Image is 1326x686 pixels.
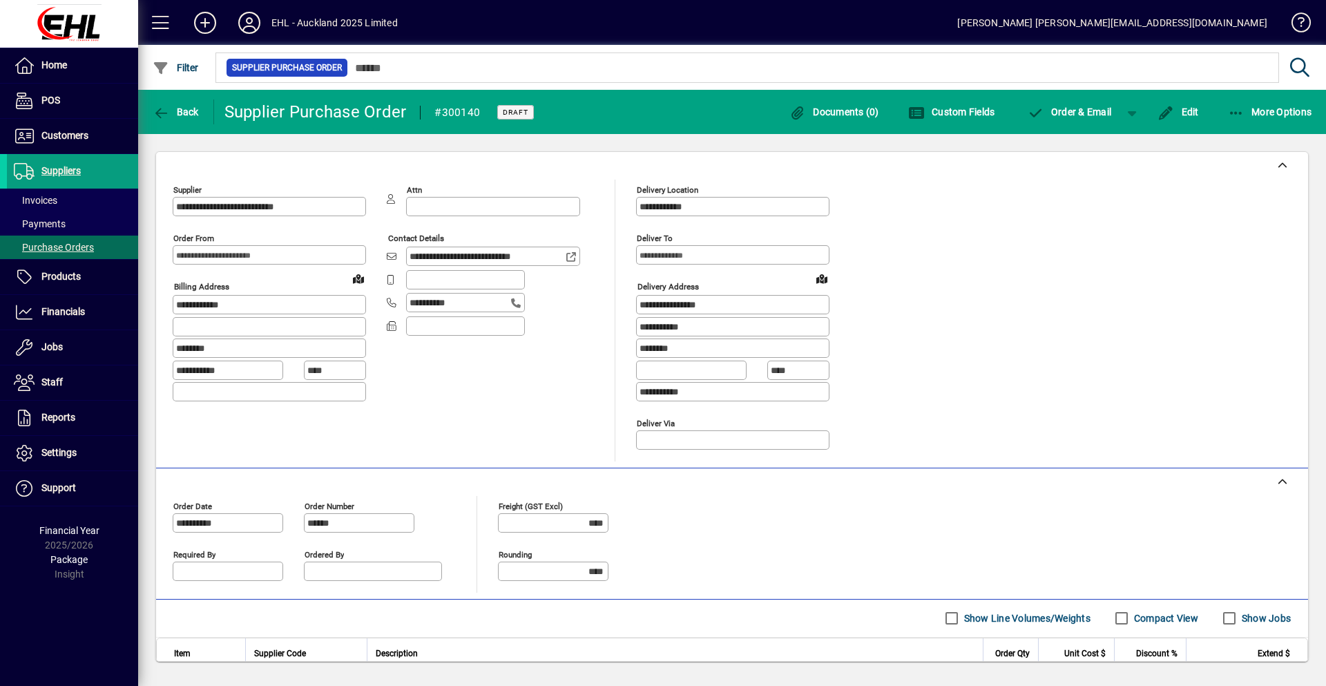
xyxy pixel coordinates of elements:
[7,401,138,435] a: Reports
[41,59,67,70] span: Home
[7,471,138,506] a: Support
[41,412,75,423] span: Reports
[173,501,212,511] mat-label: Order date
[39,525,99,536] span: Financial Year
[41,377,63,388] span: Staff
[1239,611,1291,625] label: Show Jobs
[637,185,698,195] mat-label: Delivery Location
[434,102,480,124] div: #300140
[41,130,88,141] span: Customers
[499,501,563,511] mat-label: Freight (GST excl)
[224,101,407,123] div: Supplier Purchase Order
[305,549,344,559] mat-label: Ordered by
[7,295,138,330] a: Financials
[1154,99,1202,124] button: Edit
[173,185,202,195] mat-label: Supplier
[227,10,271,35] button: Profile
[7,189,138,212] a: Invoices
[7,48,138,83] a: Home
[961,611,1090,625] label: Show Line Volumes/Weights
[183,10,227,35] button: Add
[7,212,138,236] a: Payments
[995,646,1030,661] span: Order Qty
[232,61,342,75] span: Supplier Purchase Order
[1224,99,1316,124] button: More Options
[503,108,528,117] span: Draft
[1131,611,1198,625] label: Compact View
[1228,106,1312,117] span: More Options
[7,365,138,400] a: Staff
[174,646,191,661] span: Item
[41,341,63,352] span: Jobs
[1136,646,1178,661] span: Discount %
[905,99,999,124] button: Custom Fields
[254,646,306,661] span: Supplier Code
[811,267,833,289] a: View on map
[499,549,532,559] mat-label: Rounding
[14,242,94,253] span: Purchase Orders
[1027,106,1111,117] span: Order & Email
[376,646,418,661] span: Description
[153,106,199,117] span: Back
[1258,646,1290,661] span: Extend $
[14,218,66,229] span: Payments
[41,271,81,282] span: Products
[41,482,76,493] span: Support
[50,554,88,565] span: Package
[407,185,422,195] mat-label: Attn
[153,62,199,73] span: Filter
[957,12,1267,34] div: [PERSON_NAME] [PERSON_NAME][EMAIL_ADDRESS][DOMAIN_NAME]
[7,119,138,153] a: Customers
[173,549,215,559] mat-label: Required by
[786,99,883,124] button: Documents (0)
[305,501,354,511] mat-label: Order number
[149,55,202,80] button: Filter
[1064,646,1106,661] span: Unit Cost $
[637,234,673,243] mat-label: Deliver To
[908,106,995,117] span: Custom Fields
[149,99,202,124] button: Back
[7,330,138,365] a: Jobs
[637,418,675,428] mat-label: Deliver via
[173,234,214,243] mat-label: Order from
[7,260,138,294] a: Products
[41,306,85,317] span: Financials
[1157,106,1199,117] span: Edit
[7,436,138,470] a: Settings
[14,195,57,206] span: Invoices
[41,447,77,458] span: Settings
[7,236,138,259] a: Purchase Orders
[271,12,398,34] div: EHL - Auckland 2025 Limited
[7,84,138,118] a: POS
[41,95,60,106] span: POS
[1020,99,1118,124] button: Order & Email
[41,165,81,176] span: Suppliers
[1281,3,1309,48] a: Knowledge Base
[347,267,369,289] a: View on map
[789,106,879,117] span: Documents (0)
[138,99,214,124] app-page-header-button: Back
